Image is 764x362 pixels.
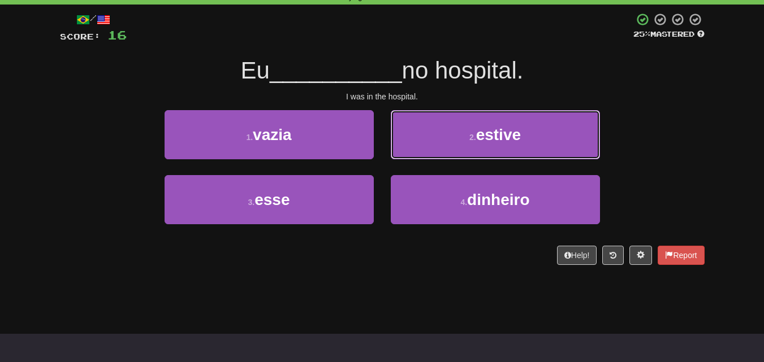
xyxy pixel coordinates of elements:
[467,191,529,208] span: dinheiro
[391,175,600,224] button: 4.dinheiro
[460,198,467,207] small: 4 .
[60,91,705,102] div: I was in the hospital.
[557,246,597,265] button: Help!
[633,29,705,40] div: Mastered
[248,198,255,207] small: 3 .
[476,126,521,143] span: estive
[241,57,270,84] span: Eu
[165,110,374,159] button: 1.vazia
[602,246,624,265] button: Round history (alt+y)
[246,133,253,142] small: 1 .
[402,57,524,84] span: no hospital.
[633,29,650,38] span: 25 %
[658,246,704,265] button: Report
[253,126,292,143] span: vazia
[391,110,600,159] button: 2.estive
[469,133,476,142] small: 2 .
[254,191,290,208] span: esse
[60,12,127,27] div: /
[165,175,374,224] button: 3.esse
[60,32,101,41] span: Score:
[107,28,127,42] span: 16
[270,57,402,84] span: __________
